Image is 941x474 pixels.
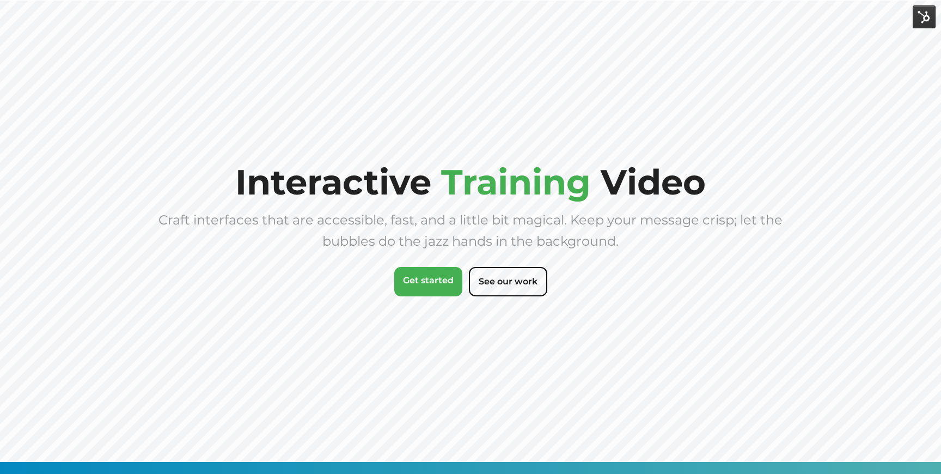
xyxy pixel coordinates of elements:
a: See our work [469,267,547,296]
span: Video [601,161,706,203]
span: Training [441,161,591,203]
span: Interactive [235,161,431,203]
img: HubSpot Tools Menu Toggle [913,5,936,28]
a: Get started [394,267,462,296]
span: Craft interfaces that are accessible, fast, and a little bit magical. Keep your message crisp; le... [158,212,783,249]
